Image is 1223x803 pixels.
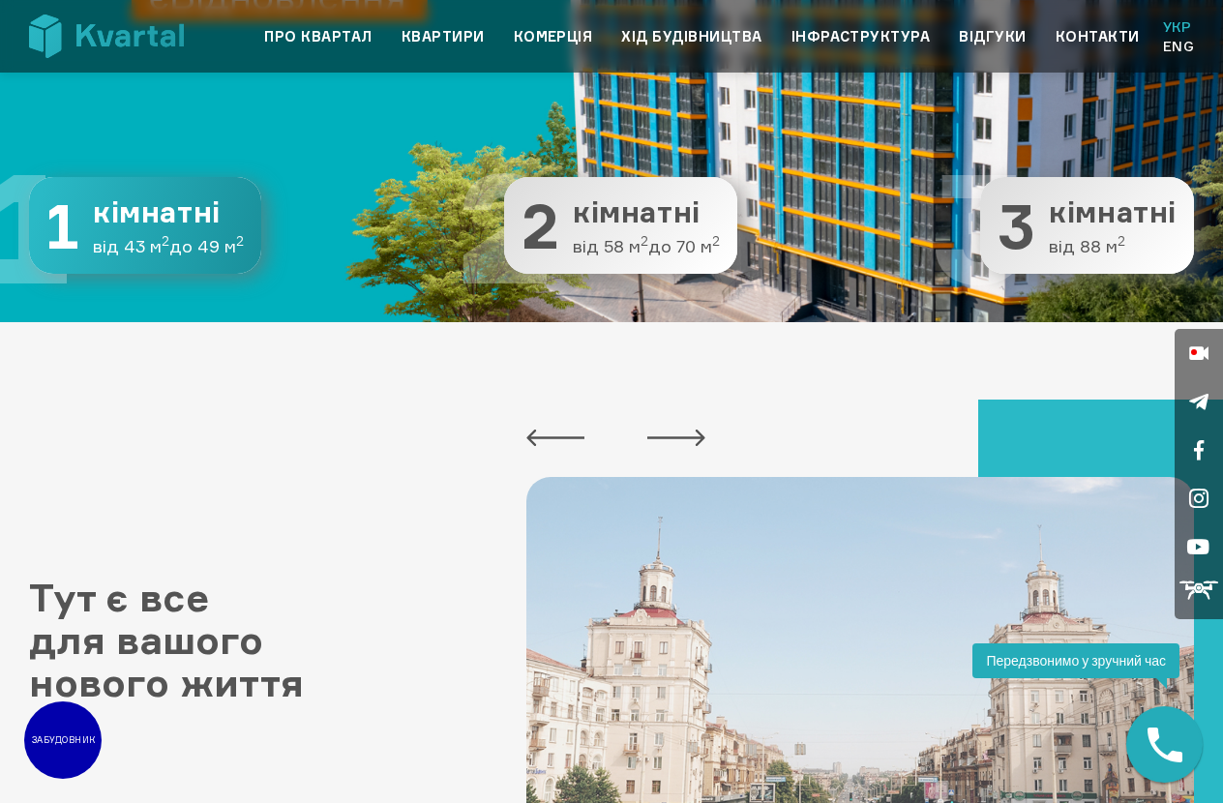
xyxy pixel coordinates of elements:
[712,233,720,249] sup: 2
[998,194,1035,256] span: 3
[1118,233,1125,249] sup: 2
[24,701,102,779] a: ЗАБУДОВНИК
[29,15,184,58] img: Kvartal
[1163,17,1194,37] a: Укр
[236,233,244,249] sup: 2
[526,419,584,458] button: Previous
[647,419,705,458] button: Next
[162,233,169,249] sup: 2
[1056,25,1140,48] a: Контакти
[514,25,593,48] a: Комерція
[93,237,244,256] span: від 43 м до 49 м
[93,196,244,228] span: кімнатні
[959,25,1026,48] a: Відгуки
[1163,37,1194,56] a: Eng
[29,577,497,704] h2: Тут є все для вашого нового життя
[980,177,1194,274] button: 3 3 кімнатні від 88 м2
[32,734,96,745] text: ЗАБУДОВНИК
[573,196,720,228] span: кімнатні
[1049,237,1177,256] span: від 88 м
[641,233,648,249] sup: 2
[504,177,737,274] button: 2 2 кімнатні від 58 м2до 70 м2
[264,25,372,48] a: Про квартал
[791,25,931,48] a: Інфраструктура
[46,194,79,256] span: 1
[522,194,559,256] span: 2
[402,25,485,48] a: Квартири
[621,25,761,48] a: Хід будівництва
[1049,196,1177,228] span: кімнатні
[972,643,1179,678] div: Передзвонимо у зручний час
[573,237,720,256] span: від 58 м до 70 м
[29,177,261,274] button: 1 1 кімнатні від 43 м2до 49 м2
